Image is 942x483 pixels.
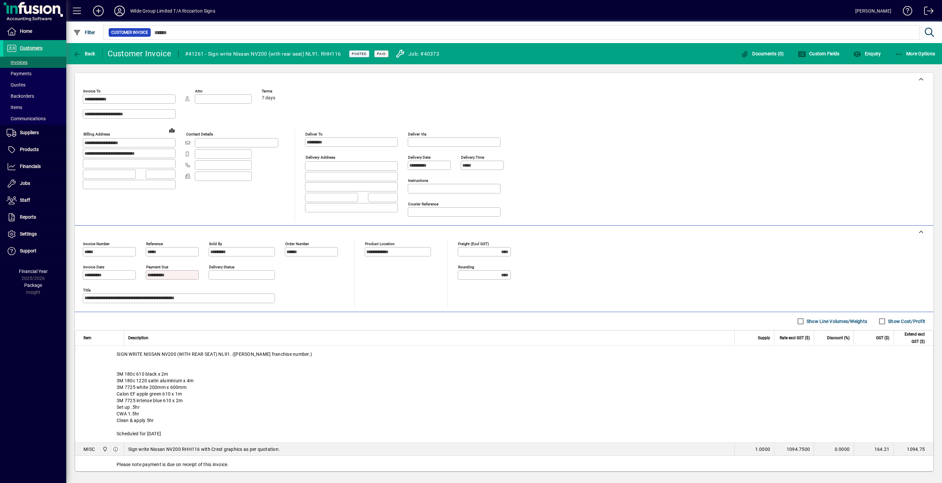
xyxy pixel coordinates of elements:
[3,102,66,113] a: Items
[458,241,489,246] mat-label: Freight (excl GST)
[262,95,275,101] span: 7 days
[20,231,37,237] span: Settings
[3,125,66,141] a: Suppliers
[7,60,27,65] span: Invoices
[72,48,97,60] button: Back
[66,48,103,60] app-page-header-button: Back
[83,265,104,269] mat-label: Invoice date
[814,443,854,456] td: 0.0000
[195,89,202,93] mat-label: Attn
[893,48,937,60] button: More Options
[20,248,36,253] span: Support
[305,132,323,136] mat-label: Deliver To
[893,443,933,456] td: 1094.75
[20,147,39,152] span: Products
[3,113,66,124] a: Communications
[3,68,66,79] a: Payments
[876,334,889,342] span: GST ($)
[852,48,882,60] button: Enquiry
[20,214,36,220] span: Reports
[167,125,177,135] a: View on map
[778,446,810,453] div: 1094.7500
[72,27,97,38] button: Filter
[796,48,841,60] button: Custom Fields
[146,265,168,269] mat-label: Payment due
[111,29,148,36] span: Customer Invoice
[895,51,935,56] span: More Options
[3,243,66,259] a: Support
[898,1,913,23] a: Knowledge Base
[352,52,367,56] span: Posted
[365,241,394,246] mat-label: Product location
[3,57,66,68] a: Invoices
[83,334,91,342] span: Item
[741,51,784,56] span: Documents (0)
[7,116,46,121] span: Communications
[101,446,108,453] span: Main Location
[146,241,163,246] mat-label: Reference
[20,181,30,186] span: Jobs
[798,51,840,56] span: Custom Fields
[887,318,925,325] label: Show Cost/Profit
[3,226,66,242] a: Settings
[83,241,110,246] mat-label: Invoice number
[3,175,66,192] a: Jobs
[805,318,867,325] label: Show Line Volumes/Weights
[19,269,48,274] span: Financial Year
[853,51,881,56] span: Enquiry
[88,5,109,17] button: Add
[898,331,925,345] span: Extend excl GST ($)
[377,52,386,56] span: Paid
[458,265,474,269] mat-label: Rounding
[3,23,66,40] a: Home
[83,288,91,293] mat-label: Title
[408,202,439,206] mat-label: Courier Reference
[24,283,42,288] span: Package
[20,130,39,135] span: Suppliers
[7,71,31,76] span: Payments
[758,334,770,342] span: Supply
[83,89,101,93] mat-label: Invoice To
[7,93,34,99] span: Backorders
[128,334,148,342] span: Description
[20,197,30,203] span: Staff
[3,158,66,175] a: Financials
[75,346,933,442] div: SIGN WRITE NISSAN NV200 (WITH REAR SEAT) NL91. ([PERSON_NAME] franchise number.) 3M 180c 610 blac...
[75,456,933,473] div: Please note payment is due on receipt of this invoice.
[3,141,66,158] a: Products
[20,45,42,51] span: Customers
[855,6,891,16] div: [PERSON_NAME]
[780,334,810,342] span: Rate excl GST ($)
[390,47,441,60] a: Job: #40373
[461,155,484,160] mat-label: Delivery time
[209,265,235,269] mat-label: Delivery status
[739,48,786,60] button: Documents (0)
[3,192,66,209] a: Staff
[919,1,934,23] a: Logout
[109,5,130,17] button: Profile
[755,446,770,453] span: 1.0000
[209,241,222,246] mat-label: Sold by
[185,49,341,59] div: #41261 - Sign write Nissan NV200 (with rear seat) NL91. RHH116
[408,178,428,183] mat-label: Instructions
[20,164,41,169] span: Financials
[854,443,893,456] td: 164.21
[130,6,215,16] div: Wilde Group Limited T/A Riccarton Signs
[73,51,95,56] span: Back
[108,48,172,59] div: Customer Invoice
[408,132,426,136] mat-label: Deliver via
[262,89,301,93] span: Terms
[3,90,66,102] a: Backorders
[7,105,22,110] span: Items
[285,241,309,246] mat-label: Order number
[20,28,32,34] span: Home
[3,79,66,90] a: Quotes
[73,30,95,35] span: Filter
[408,49,439,59] div: Job: #40373
[7,82,26,87] span: Quotes
[3,209,66,226] a: Reports
[408,155,431,160] mat-label: Delivery date
[83,446,95,453] div: MISC
[128,446,280,453] span: Sign write Nissan NV200 RHH116 with Crest graphics as per quotation.
[827,334,850,342] span: Discount (%)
